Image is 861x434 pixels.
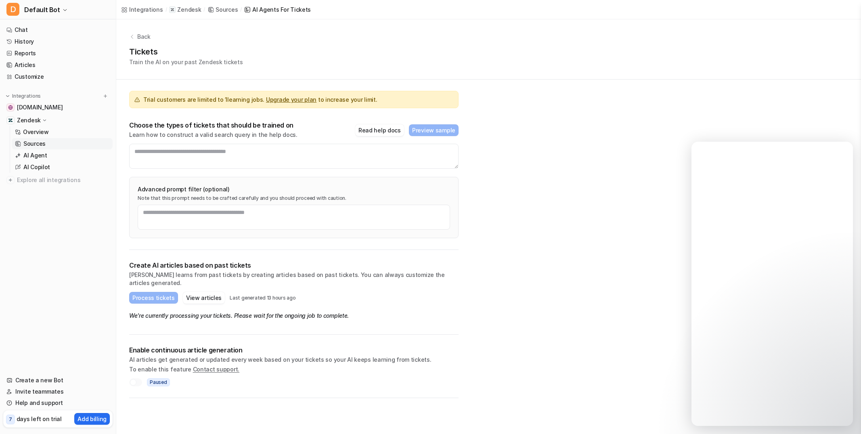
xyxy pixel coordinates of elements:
[3,92,43,100] button: Integrations
[6,3,19,16] span: D
[9,416,12,423] p: 7
[12,150,113,161] a: AI Agent
[244,5,311,14] a: AI Agents for tickets
[103,93,108,99] img: menu_add.svg
[138,195,450,201] p: Note that this prompt needs to be crafted carefully and you should proceed with caution.
[129,58,243,66] p: Train the AI on your past Zendesk tickets
[12,93,41,99] p: Integrations
[12,126,113,138] a: Overview
[12,138,113,149] a: Sources
[138,185,450,193] p: Advanced prompt filter (optional)
[216,5,238,14] div: Sources
[143,95,377,104] span: Trial customers are limited to 1 learning jobs. to increase your limit.
[121,5,163,14] a: Integrations
[177,6,201,14] p: Zendesk
[183,292,225,304] button: View articles
[23,128,49,136] p: Overview
[691,142,853,426] iframe: To enrich screen reader interactions, please activate Accessibility in Grammarly extension settings
[129,131,297,139] p: Learn how to construct a valid search query in the help docs.
[23,151,47,159] p: AI Agent
[165,6,167,13] span: /
[23,163,50,171] p: AI Copilot
[129,292,178,304] button: Process tickets
[129,356,459,364] p: AI articles get generated or updated every week based on your tickets so your AI keeps learning f...
[23,140,46,148] p: Sources
[17,174,109,187] span: Explore all integrations
[207,5,238,14] a: Sources
[12,161,113,173] a: AI Copilot
[129,121,297,129] p: Choose the types of tickets that should be trained on
[169,6,201,14] a: Zendesk
[3,24,113,36] a: Chat
[17,415,62,423] p: days left on trial
[3,386,113,397] a: Invite teammates
[129,261,459,269] p: Create AI articles based on past tickets
[137,32,151,41] p: Back
[230,295,296,301] p: Last generated 13 hours ago
[3,71,113,82] a: Customize
[266,96,316,103] a: Upgrade your plan
[129,5,163,14] div: Integrations
[203,6,205,13] span: /
[8,105,13,110] img: help.brightpattern.com
[6,176,15,184] img: explore all integrations
[129,312,349,319] em: We're currently processing your tickets. Please wait for the ongoing job to complete.
[240,6,242,13] span: /
[3,397,113,409] a: Help and support
[5,93,10,99] img: expand menu
[129,271,459,287] p: [PERSON_NAME] learns from past tickets by creating articles based on past tickets. You can always...
[409,124,459,136] button: Preview sample
[8,118,13,123] img: Zendesk
[147,378,170,386] span: Paused
[24,4,60,15] span: Default Bot
[17,116,41,124] p: Zendesk
[3,375,113,386] a: Create a new Bot
[78,415,107,423] p: Add billing
[3,174,113,186] a: Explore all integrations
[193,366,240,373] span: Contact support.
[3,36,113,47] a: History
[129,346,459,354] p: Enable continuous article generation
[3,102,113,113] a: help.brightpattern.com[DOMAIN_NAME]
[129,46,243,58] h1: Tickets
[74,413,110,425] button: Add billing
[17,103,63,111] span: [DOMAIN_NAME]
[252,5,311,14] div: AI Agents for tickets
[3,48,113,59] a: Reports
[3,59,113,71] a: Articles
[355,124,404,136] button: Read help docs
[129,365,459,373] p: To enable this feature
